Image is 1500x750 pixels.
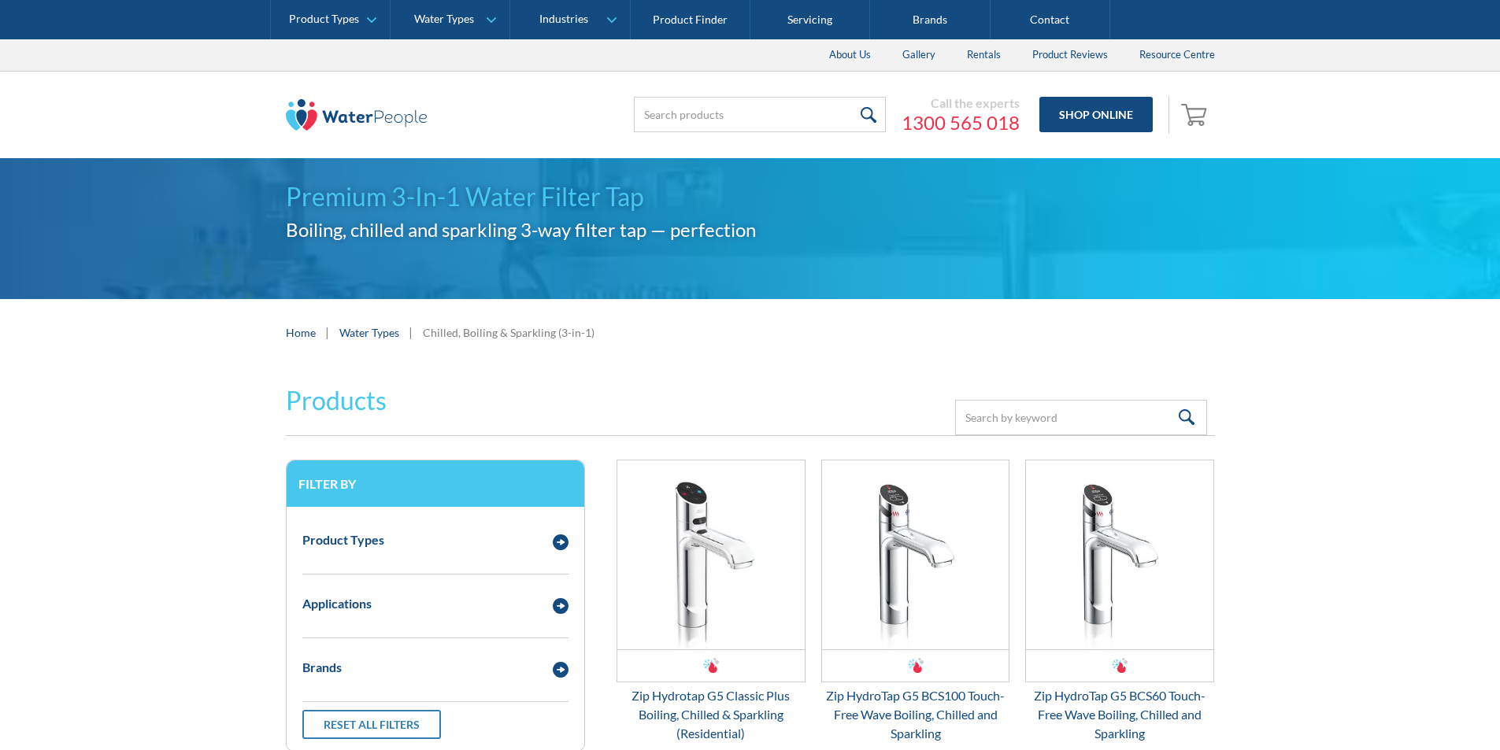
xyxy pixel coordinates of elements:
div: Product Types [302,530,384,549]
h1: Premium 3-In-1 Water Filter Tap [286,178,1215,216]
a: Rentals [951,39,1017,71]
div: Zip HydroTap G5 BCS60 Touch-Free Wave Boiling, Chilled and Sparkling [1025,686,1214,743]
div: Chilled, Boiling & Sparkling (3-in-1) [423,324,594,341]
a: Shop Online [1039,97,1153,132]
input: Search products [634,97,886,132]
iframe: podium webchat widget bubble [1343,671,1500,750]
a: Zip Hydrotap G5 Classic Plus Boiling, Chilled & Sparkling (Residential)Zip Hydrotap G5 Classic Pl... [617,460,806,743]
input: Search by keyword [955,400,1207,435]
h3: Filter by [298,476,572,491]
a: 1300 565 018 [902,111,1020,135]
img: Zip Hydrotap G5 Classic Plus Boiling, Chilled & Sparkling (Residential) [617,460,805,649]
a: Zip HydroTap G5 BCS100 Touch-Free Wave Boiling, Chilled and SparklingZip HydroTap G5 BCS100 Touch... [821,460,1010,743]
h2: Products [286,382,387,419]
div: Zip Hydrotap G5 Classic Plus Boiling, Chilled & Sparkling (Residential) [617,686,806,743]
img: Zip HydroTap G5 BCS100 Touch-Free Wave Boiling, Chilled and Sparkling [822,460,1009,649]
div: Water Types [414,13,474,26]
img: shopping cart [1181,102,1211,127]
img: The Water People [286,99,428,131]
a: About Us [813,39,887,71]
a: Product Reviews [1017,39,1124,71]
div: Zip HydroTap G5 BCS100 Touch-Free Wave Boiling, Chilled and Sparkling [821,686,1010,743]
h2: Boiling, chilled and sparkling 3-way filter tap — perfection [286,216,1215,244]
img: Zip HydroTap G5 BCS60 Touch-Free Wave Boiling, Chilled and Sparkling [1026,460,1213,649]
div: Applications [302,594,372,613]
a: Reset all filters [302,710,441,739]
a: Open empty cart [1177,96,1215,134]
a: Water Types [339,324,399,341]
div: | [407,323,415,342]
div: Product Types [289,13,359,26]
div: Industries [539,13,588,26]
a: Home [286,324,316,341]
a: Gallery [887,39,951,71]
a: Resource Centre [1124,39,1231,71]
a: Zip HydroTap G5 BCS60 Touch-Free Wave Boiling, Chilled and SparklingZip HydroTap G5 BCS60 Touch-F... [1025,460,1214,743]
div: | [324,323,331,342]
div: Brands [302,658,342,677]
div: Call the experts [902,95,1020,111]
